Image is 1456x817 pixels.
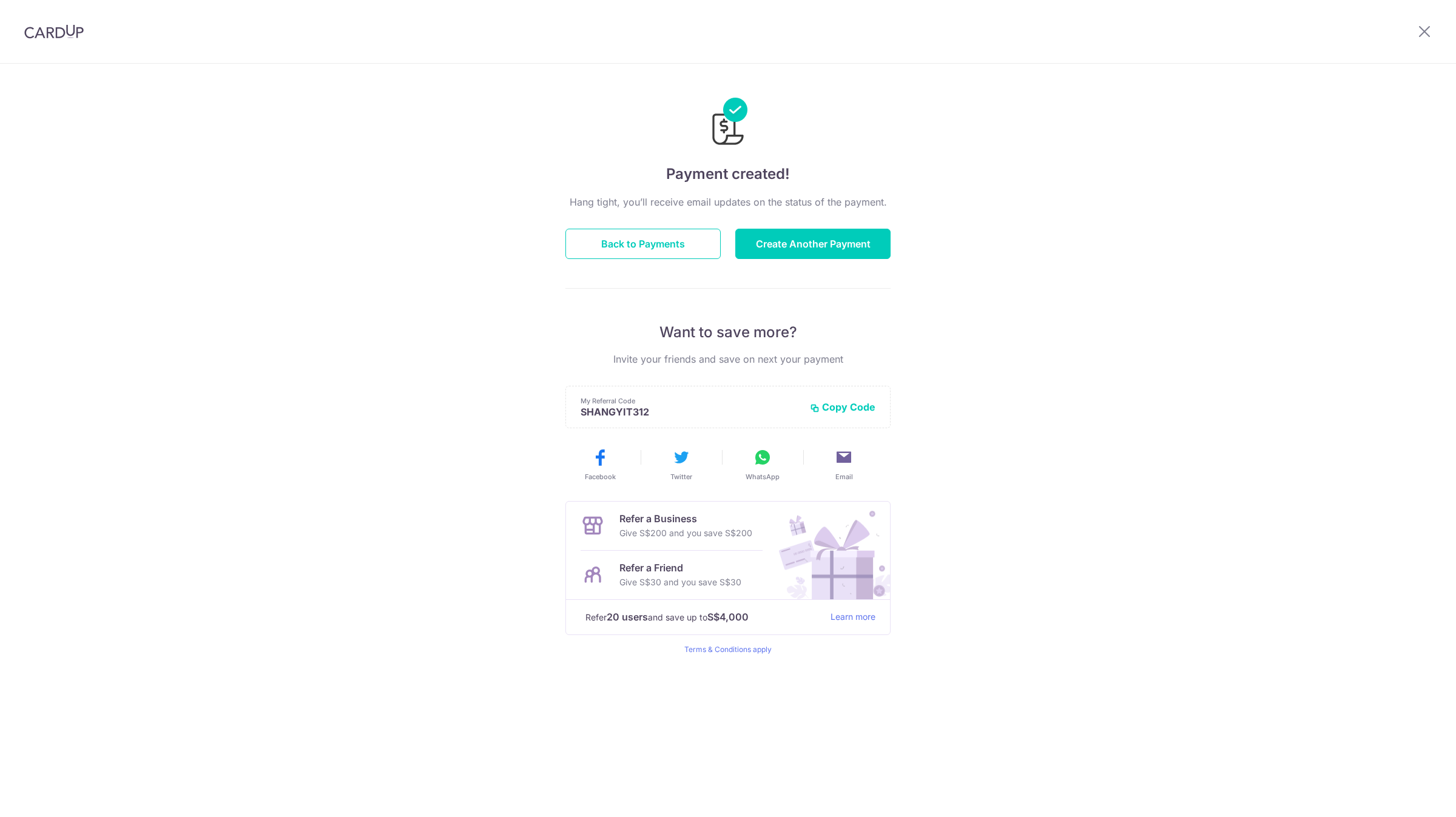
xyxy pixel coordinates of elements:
p: Refer and save up to [585,610,821,625]
strong: S$4,000 [707,610,749,624]
p: Hang tight, you’ll receive email updates on the status of the payment. [565,195,891,209]
span: Email [835,472,853,482]
iframe: Opens a widget where you can find more information [1378,781,1444,811]
a: Learn more [831,610,875,625]
button: Twitter [645,448,717,482]
span: Facebook [585,472,616,482]
button: Facebook [564,448,636,482]
img: Refer [767,502,890,599]
button: WhatsApp [727,448,798,482]
p: SHANGYIT312 [581,406,800,418]
h4: Payment created! [565,163,891,185]
span: WhatsApp [746,472,780,482]
button: Copy Code [810,401,875,413]
p: Invite your friends and save on next your payment [565,352,891,366]
p: Want to save more? [565,323,891,342]
p: Give S$30 and you save S$30 [619,575,741,590]
p: Refer a Friend [619,560,741,575]
button: Email [808,448,880,482]
p: Give S$200 and you save S$200 [619,526,752,540]
button: Create Another Payment [735,229,891,259]
p: Refer a Business [619,511,752,526]
button: Back to Payments [565,229,721,259]
img: Payments [709,98,747,149]
p: My Referral Code [581,396,800,406]
strong: 20 users [607,610,648,624]
span: Twitter [670,472,692,482]
img: CardUp [24,24,84,39]
a: Terms & Conditions apply [684,645,772,654]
